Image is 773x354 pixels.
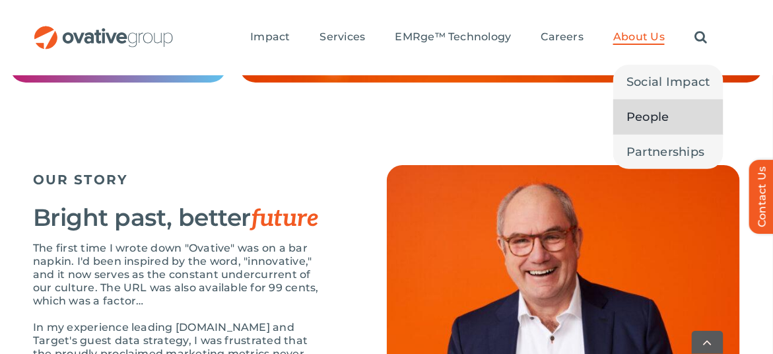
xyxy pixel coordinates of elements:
span: Services [320,30,366,44]
span: People [626,108,669,126]
span: Impact [250,30,290,44]
p: The first time I wrote down "Ovative" was on a bar napkin. I'd been inspired by the word, "innova... [33,242,321,308]
h5: OUR STORY [33,172,321,188]
a: People [613,100,723,134]
span: Partnerships [626,143,704,161]
span: Careers [541,30,584,44]
span: Social Impact [626,73,710,91]
a: OG_Full_horizontal_RGB [33,24,174,37]
a: Search [694,30,707,45]
a: Services [320,30,366,45]
span: EMRge™ Technology [395,30,512,44]
a: Social Impact [613,65,723,99]
a: EMRge™ Technology [395,30,512,45]
a: Careers [541,30,584,45]
a: Partnerships [613,135,723,169]
span: future [251,204,319,233]
h3: Bright past, better [33,204,321,232]
nav: Menu [250,17,707,59]
span: About Us [613,30,665,44]
a: Impact [250,30,290,45]
a: About Us [613,30,665,45]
